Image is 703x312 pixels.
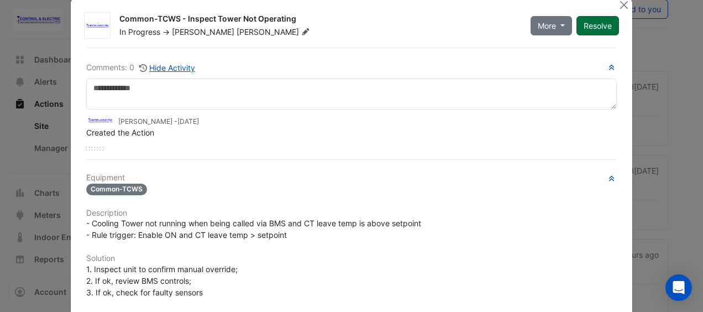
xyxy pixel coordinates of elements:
[237,27,312,38] span: [PERSON_NAME]
[86,219,421,240] span: - Cooling Tower not running when being called via BMS and CT leave temp is above setpoint - Rule ...
[172,27,234,37] span: [PERSON_NAME]
[86,128,154,137] span: Created the Action
[86,254,617,263] h6: Solution
[85,20,110,32] img: Control & Electric
[119,13,517,27] div: Common-TCWS - Inspect Tower Not Operating
[86,209,617,218] h6: Description
[119,27,160,37] span: In Progress
[531,16,572,35] button: More
[665,274,692,301] div: Open Intercom Messenger
[139,61,196,74] button: Hide Activity
[86,115,114,127] img: Control & Electric
[538,20,556,32] span: More
[118,117,199,127] small: [PERSON_NAME] -
[162,27,170,37] span: ->
[177,117,199,126] span: 2025-10-10 13:42:41
[86,61,196,74] div: Comments: 0
[576,16,619,35] button: Resolve
[86,184,147,195] span: Common-TCWS
[86,264,240,297] span: 1. Inspect unit to confirm manual override; 2. If ok, review BMS controls; 3. If ok, check for fa...
[86,173,617,183] h6: Equipment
